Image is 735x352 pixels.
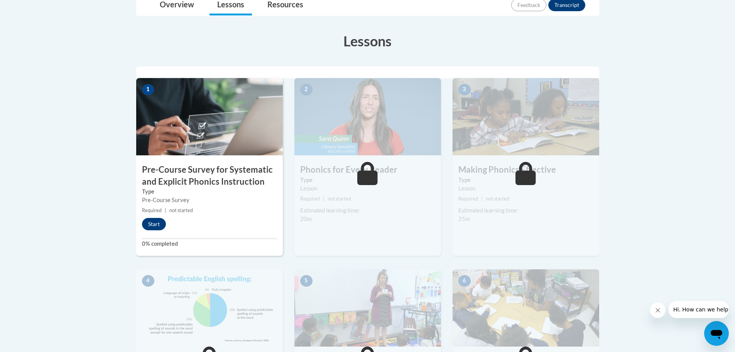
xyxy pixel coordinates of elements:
label: Type [300,176,435,184]
iframe: Close message [650,303,666,318]
iframe: Message from company [669,301,729,318]
span: | [165,207,166,213]
span: 25m [458,216,470,222]
div: Lesson [458,184,593,193]
span: 2 [300,84,313,95]
span: Hi. How can we help? [5,5,63,12]
iframe: Button to launch messaging window [704,321,729,346]
label: Type [458,176,593,184]
span: 3 [458,84,471,95]
h3: Phonics for Every Reader [294,164,441,176]
div: Estimated learning time: [458,206,593,215]
span: 20m [300,216,312,222]
h3: Pre-Course Survey for Systematic and Explicit Phonics Instruction [136,164,283,188]
span: not started [169,207,193,213]
button: Start [142,218,166,230]
div: Estimated learning time: [300,206,435,215]
h3: Lessons [136,31,599,51]
span: 4 [142,275,154,287]
img: Course Image [294,269,441,347]
img: Course Image [453,269,599,347]
div: Lesson [300,184,435,193]
span: not started [328,196,351,202]
span: Required [142,207,162,213]
label: 0% completed [142,240,277,248]
span: 1 [142,84,154,95]
span: | [481,196,483,202]
img: Course Image [136,269,283,347]
span: | [323,196,324,202]
h3: Making Phonics Effective [453,164,599,176]
span: Required [458,196,478,202]
div: Pre-Course Survey [142,196,277,204]
span: not started [486,196,509,202]
span: 5 [300,275,313,287]
span: 6 [458,275,471,287]
img: Course Image [294,78,441,155]
img: Course Image [453,78,599,155]
label: Type [142,187,277,196]
img: Course Image [136,78,283,155]
span: Required [300,196,320,202]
